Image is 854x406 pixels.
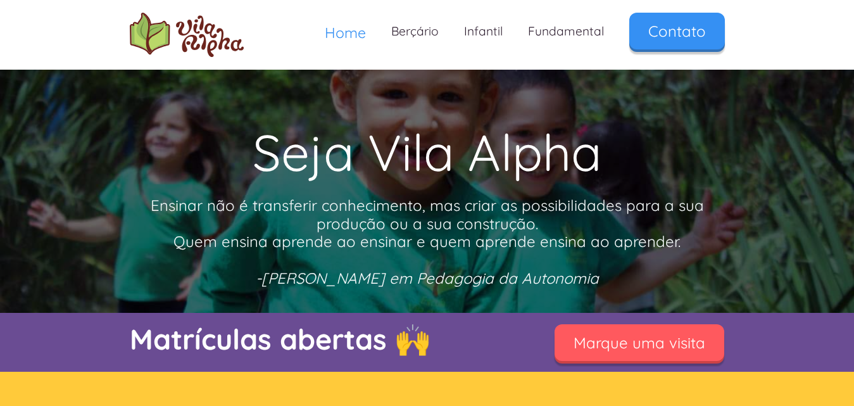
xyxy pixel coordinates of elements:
[130,319,522,359] p: Matrículas abertas 🙌
[130,13,244,57] a: home
[555,324,724,361] a: Marque uma visita
[130,13,244,57] img: logo Escola Vila Alpha
[451,13,515,50] a: Infantil
[130,114,725,190] h1: Seja Vila Alpha
[515,13,617,50] a: Fundamental
[256,269,599,288] em: -[PERSON_NAME] em Pedagogia da Autonomia
[130,196,725,288] p: Ensinar não é transferir conhecimento, mas criar as possibilidades para a sua produção ou a sua c...
[629,13,725,49] a: Contato
[325,23,366,42] span: Home
[379,13,451,50] a: Berçário
[312,13,379,53] a: Home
